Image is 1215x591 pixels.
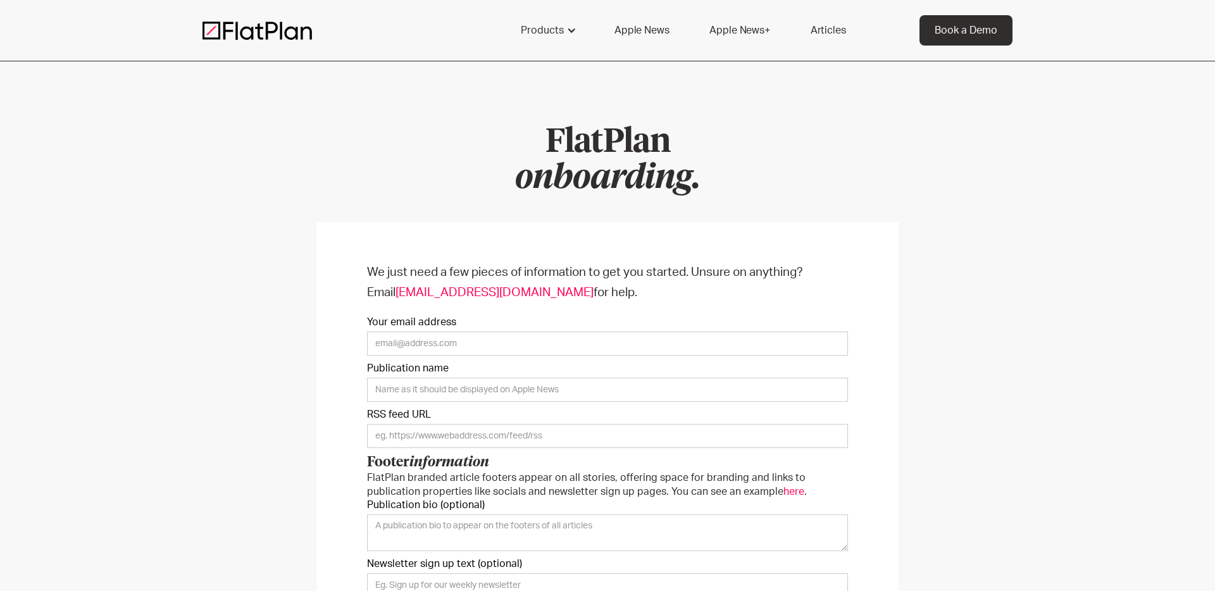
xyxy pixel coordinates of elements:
[935,23,997,38] div: Book a Demo
[367,263,848,303] p: We just need a few pieces of information to get you started. Unsure on anything? Email for help.
[409,456,489,470] em: information
[367,408,848,421] label: RSS feed URL
[202,125,1012,197] h1: FlatPlan
[367,454,848,471] h3: Footer
[367,316,848,328] label: Your email address
[367,332,848,356] input: email@address.com
[367,471,848,499] p: FlatPlan branded article footers appear on all stories, offering space for branding and links to ...
[367,499,848,511] label: Publication bio (optional)
[506,15,589,46] div: Products
[367,378,848,402] input: Name as it should be displayed on Apple News
[367,557,848,570] label: Newsletter sign up text (optional)
[521,23,564,38] div: Products
[515,162,700,195] em: onboarding.
[783,487,804,497] a: here
[367,424,848,448] input: eg. https://www.webaddress.com/feed/rss
[599,15,684,46] a: Apple News
[919,15,1012,46] a: Book a Demo
[795,15,861,46] a: Articles
[367,362,848,375] label: Publication name
[396,287,594,299] a: [EMAIL_ADDRESS][DOMAIN_NAME]
[694,15,785,46] a: Apple News+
